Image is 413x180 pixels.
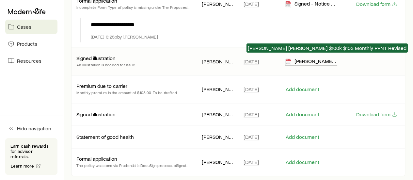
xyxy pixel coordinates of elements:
p: Signed illustration [76,111,116,118]
p: [DATE] 6:25p by [PERSON_NAME] [91,34,158,40]
p: Incomplete Form: Type of policy is missing under The Proposed Policy section on 89216 form. Type ... [76,4,191,10]
p: [PERSON_NAME] [202,58,233,65]
p: Premium due to carrier [76,83,127,89]
a: Cases [5,20,57,34]
button: Add document [285,134,319,140]
span: Resources [17,57,41,64]
span: [DATE] [244,134,259,140]
p: [PERSON_NAME] [202,1,233,7]
p: An Illustration is needed for issue. [76,61,136,68]
span: [DATE] [244,58,259,65]
button: Add document [285,111,319,118]
span: [DATE] [244,111,259,118]
div: Signed - Notice of Replacement [285,0,337,8]
span: Hide navigation [17,125,51,132]
span: [DATE] [244,159,259,165]
button: Download form [356,111,397,118]
p: The policy was send via Prudential's DocuSign process. eSignature Status: - Advisor: eSigned on [... [76,162,191,169]
p: [PERSON_NAME] [202,134,233,140]
div: [PERSON_NAME] [PERSON_NAME] $100k $103 Monthly PPNT Revised [285,58,337,65]
p: Monthly premium in the amount of $103.00. To be drafted. [76,89,178,96]
p: [PERSON_NAME] [202,159,233,165]
button: Add document [285,159,319,165]
span: [DATE] [244,86,259,92]
span: [DATE] [244,1,259,7]
p: Statement of good health [76,134,134,140]
span: Products [17,41,37,47]
p: [PERSON_NAME] [202,86,233,92]
button: Hide navigation [5,121,57,136]
p: Formal application [76,155,117,162]
a: Products [5,37,57,51]
button: Download form [356,1,397,7]
p: [PERSON_NAME] [202,111,233,118]
span: Learn more [11,164,34,168]
span: Cases [17,24,31,30]
p: Signed illustration [76,55,116,61]
p: Earn cash rewards for advisor referrals. [10,143,52,159]
button: Add document [285,86,319,92]
a: Resources [5,54,57,68]
div: Earn cash rewards for advisor referrals.Learn more [5,138,57,175]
